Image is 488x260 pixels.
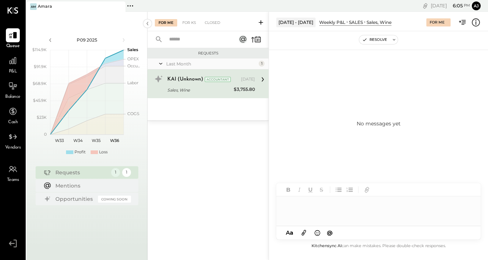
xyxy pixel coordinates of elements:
[0,104,25,126] a: Cash
[179,19,200,26] div: For KS
[205,77,231,82] div: Accountant
[55,169,108,176] div: Requests
[6,43,20,50] span: Queue
[325,228,335,237] button: @
[55,195,94,203] div: Opportunities
[448,2,463,9] span: 6 : 05
[30,3,37,10] div: Am
[37,115,47,120] text: $23K
[33,81,47,86] text: $68.9K
[367,19,392,25] div: Sales, Wine
[430,20,445,25] div: For Me
[33,98,47,103] text: $45.9K
[345,185,354,195] button: Ordered List
[5,145,21,151] span: Vendors
[166,61,257,67] div: Last Month
[151,51,265,56] div: Requests
[98,196,131,203] div: Coming Soon
[319,19,345,25] div: Weekly P&L
[127,47,138,52] text: Sales
[7,177,19,184] span: Teams
[110,138,119,143] text: W36
[44,132,47,137] text: 0
[55,138,64,143] text: W33
[290,229,293,236] span: a
[357,120,401,127] p: No messages yet
[99,149,108,155] div: Loss
[92,138,101,143] text: W35
[431,2,470,9] div: [DATE]
[234,86,255,93] div: $3,755.80
[201,19,224,26] div: Closed
[155,19,177,26] div: For Me
[0,54,25,75] a: P&L
[472,1,481,10] button: aj
[32,47,47,52] text: $114.9K
[56,37,118,43] div: P09 2025
[127,63,140,68] text: Occu...
[317,185,326,195] button: Strikethrough
[259,61,265,67] div: 1
[127,56,139,61] text: OPEX
[284,229,295,237] button: Aa
[38,4,52,10] div: Amara
[122,168,131,177] div: 1
[34,64,47,69] text: $91.9K
[295,185,304,195] button: Italic
[306,185,315,195] button: Underline
[359,35,390,44] button: Resolve
[111,168,120,177] div: 1
[276,18,316,27] div: [DATE] - [DATE]
[127,111,139,116] text: COGS
[327,229,333,236] span: @
[0,162,25,184] a: Teams
[9,68,17,75] span: P&L
[284,185,293,195] button: Bold
[127,80,138,85] text: Labor
[74,149,85,155] div: Profit
[8,119,18,126] span: Cash
[5,94,21,100] span: Balance
[73,138,83,143] text: W34
[362,185,372,195] button: Add URL
[167,86,232,94] div: Sales, Wine
[464,3,470,8] span: pm
[241,76,255,82] div: [DATE]
[422,2,429,10] div: copy link
[0,28,25,50] a: Queue
[55,182,127,189] div: Mentions
[349,19,363,25] div: SALES
[0,79,25,100] a: Balance
[167,76,203,83] div: KAI (Unknown)
[0,130,25,151] a: Vendors
[334,185,343,195] button: Unordered List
